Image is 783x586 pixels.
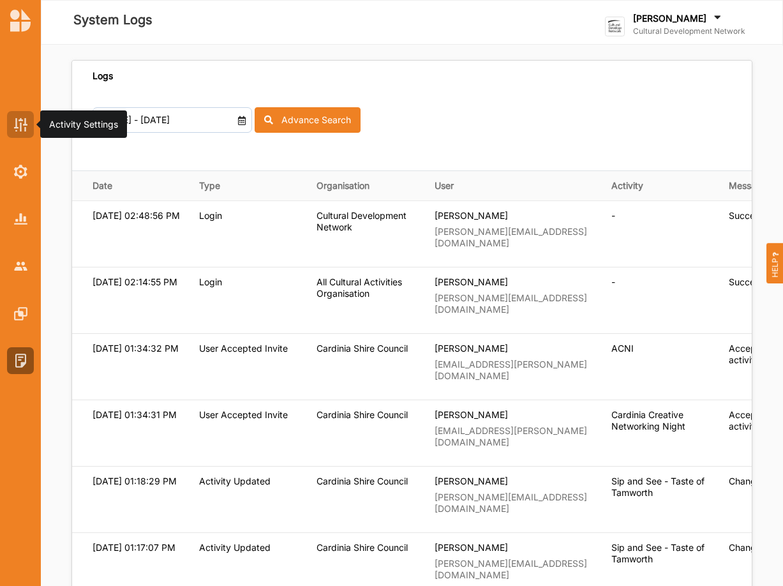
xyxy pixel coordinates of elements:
[255,107,361,133] button: Advance Search
[7,206,34,232] a: System Reports
[611,542,705,564] span: Sip and See - Taste of Tamworth
[199,210,222,221] span: Login
[611,210,615,221] span: -
[93,180,181,192] strong: Date
[14,165,27,179] img: System Settings
[93,276,177,287] span: [DATE] 02:14:55 PM
[7,111,34,138] a: Activity Settings
[93,542,175,553] span: [DATE] 01:17:07 PM
[317,476,408,486] span: Cardinia Shire Council
[14,213,27,224] img: System Reports
[317,542,408,553] span: Cardinia Shire Council
[93,210,180,221] span: [DATE] 02:48:56 PM
[317,210,406,232] span: Cultural Development Network
[633,26,745,36] label: Cultural Development Network
[93,409,177,420] span: [DATE] 01:34:31 PM
[199,476,271,486] span: Activity Updated
[10,9,31,32] img: logo
[199,409,288,420] span: User Accepted Invite
[611,476,705,498] span: Sip and See - Taste of Tamworth
[611,180,712,192] strong: Activity
[317,276,402,299] span: All Cultural Activities Organisation
[435,292,593,315] label: [PERSON_NAME][EMAIL_ADDRESS][DOMAIN_NAME]
[14,307,27,320] img: Features
[611,276,615,287] span: -
[14,354,27,367] img: System Logs
[611,343,634,354] span: ACNI
[317,180,417,192] strong: Organisation
[199,343,288,354] span: User Accepted Invite
[435,425,593,448] label: [EMAIL_ADDRESS][PERSON_NAME][DOMAIN_NAME]
[317,343,408,354] span: Cardinia Shire Council
[435,476,508,487] label: [PERSON_NAME]
[605,17,625,36] img: logo
[93,476,177,486] span: [DATE] 01:18:29 PM
[14,262,27,270] img: Accounts & Users
[281,114,351,126] div: Advance Search
[199,276,222,287] span: Login
[435,180,593,192] strong: User
[435,359,593,382] label: [EMAIL_ADDRESS][PERSON_NAME][DOMAIN_NAME]
[199,542,271,553] span: Activity Updated
[73,10,153,31] label: System Logs
[14,118,27,131] img: Activity Settings
[7,158,34,185] a: System Settings
[435,492,593,515] label: [PERSON_NAME][EMAIL_ADDRESS][DOMAIN_NAME]
[93,343,179,354] span: [DATE] 01:34:32 PM
[611,409,685,432] span: Cardinia Creative Networking Night
[435,542,508,553] label: [PERSON_NAME]
[633,13,706,24] label: [PERSON_NAME]
[435,343,508,354] label: [PERSON_NAME]
[49,118,118,131] div: Activity Settings
[7,300,34,327] a: Features
[435,276,508,288] label: [PERSON_NAME]
[317,409,408,420] span: Cardinia Shire Council
[199,180,299,192] strong: Type
[435,226,593,249] label: [PERSON_NAME][EMAIL_ADDRESS][DOMAIN_NAME]
[96,107,237,133] input: DD MM YYYY - DD MM YYYY
[435,210,508,222] label: [PERSON_NAME]
[435,409,508,421] label: [PERSON_NAME]
[7,253,34,280] a: Accounts & Users
[435,558,593,581] label: [PERSON_NAME][EMAIL_ADDRESS][DOMAIN_NAME]
[93,70,113,82] div: Logs
[7,347,34,374] a: System Logs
